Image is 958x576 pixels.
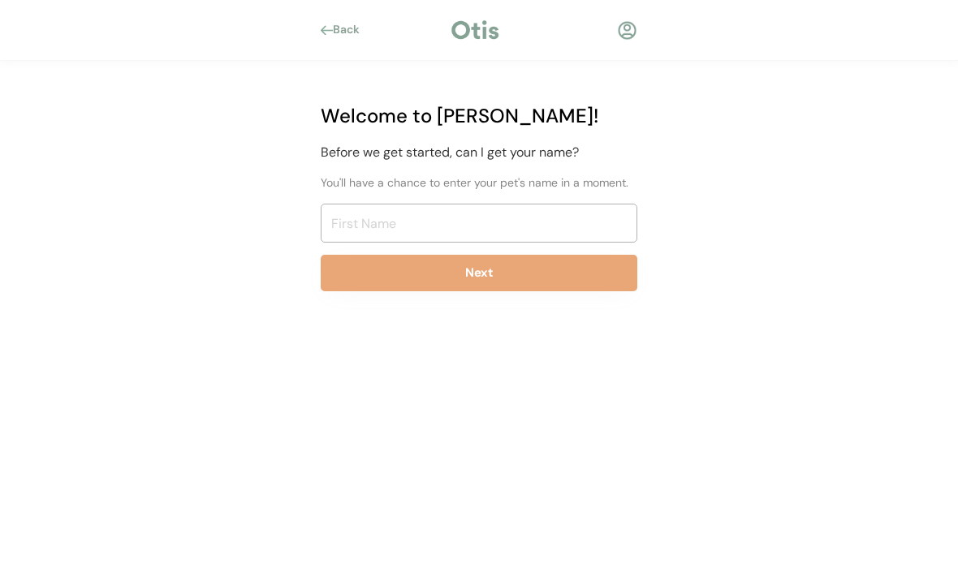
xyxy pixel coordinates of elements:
[321,174,637,191] div: You'll have a chance to enter your pet's name in a moment.
[321,204,637,243] input: First Name
[321,101,637,131] div: Welcome to [PERSON_NAME]!
[333,22,369,38] div: Back
[321,255,637,291] button: Next
[321,143,637,162] div: Before we get started, can I get your name?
